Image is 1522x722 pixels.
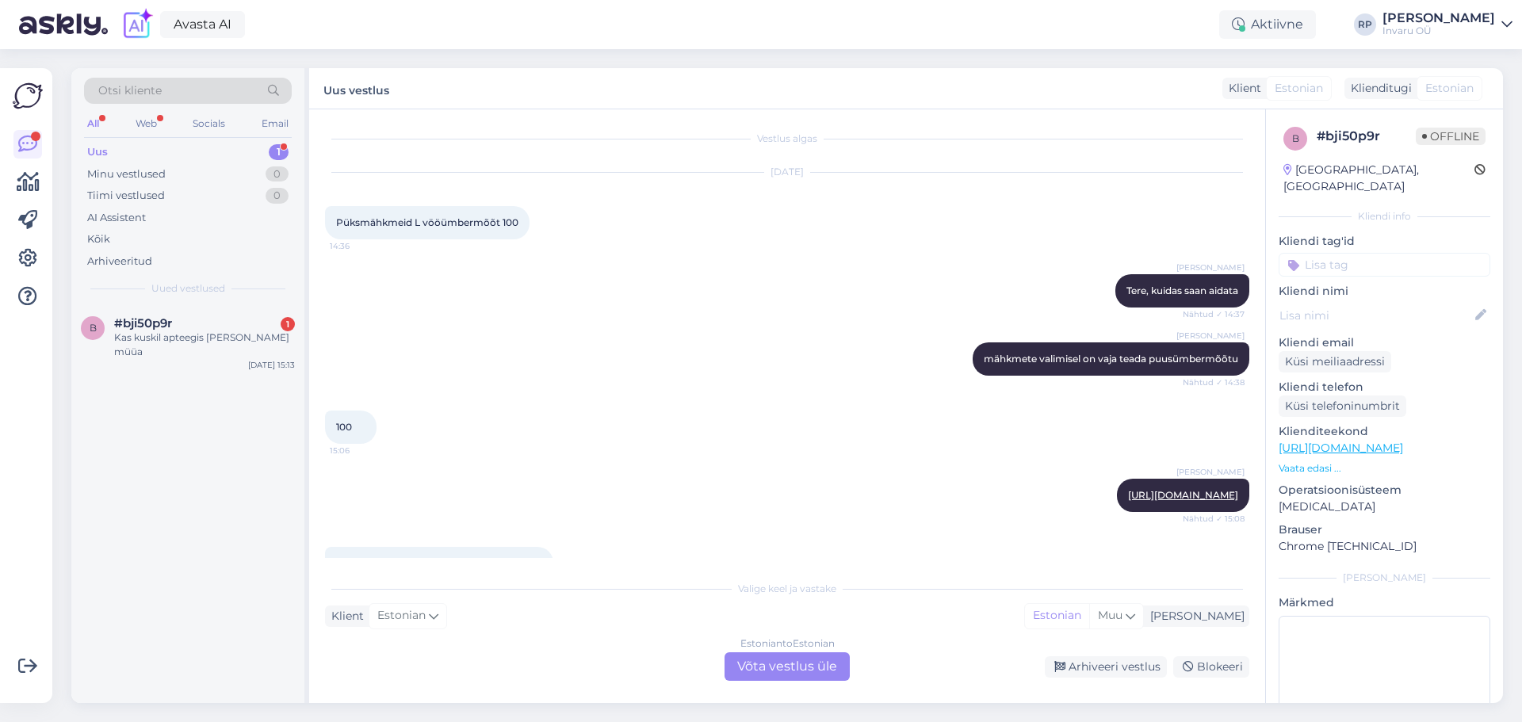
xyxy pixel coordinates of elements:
[377,607,426,625] span: Estonian
[1279,307,1472,324] input: Lisa nimi
[266,166,289,182] div: 0
[87,144,108,160] div: Uus
[1279,482,1490,499] p: Operatsioonisüsteem
[1425,80,1474,97] span: Estonian
[87,254,152,269] div: Arhiveeritud
[266,188,289,204] div: 0
[336,557,542,569] span: Kas kuskil apteegis [PERSON_NAME] müüa
[1292,132,1299,144] span: b
[1098,608,1122,622] span: Muu
[325,582,1249,596] div: Valige keel ja vastake
[114,316,172,330] span: #bji50p9r
[1279,379,1490,395] p: Kliendi telefon
[189,113,228,134] div: Socials
[1279,499,1490,515] p: [MEDICAL_DATA]
[160,11,245,38] a: Avasta AI
[330,445,389,457] span: 15:06
[1279,209,1490,223] div: Kliendi info
[87,188,165,204] div: Tiimi vestlused
[1173,656,1249,678] div: Blokeeri
[740,636,835,651] div: Estonian to Estonian
[1219,10,1316,39] div: Aktiivne
[1317,127,1416,146] div: # bji50p9r
[1283,162,1474,195] div: [GEOGRAPHIC_DATA], [GEOGRAPHIC_DATA]
[1279,461,1490,476] p: Vaata edasi ...
[725,652,850,681] div: Võta vestlus üle
[325,132,1249,146] div: Vestlus algas
[325,608,364,625] div: Klient
[132,113,160,134] div: Web
[330,240,389,252] span: 14:36
[1279,253,1490,277] input: Lisa tag
[1382,12,1495,25] div: [PERSON_NAME]
[98,82,162,99] span: Otsi kliente
[90,322,97,334] span: b
[1279,233,1490,250] p: Kliendi tag'id
[1176,262,1245,273] span: [PERSON_NAME]
[281,317,295,331] div: 1
[151,281,225,296] span: Uued vestlused
[323,78,389,99] label: Uus vestlus
[1176,330,1245,342] span: [PERSON_NAME]
[1183,308,1245,320] span: Nähtud ✓ 14:37
[336,216,518,228] span: Püksmähkmeid L vööümbermõõt 100
[248,359,295,371] div: [DATE] 15:13
[120,8,154,41] img: explore-ai
[1279,594,1490,611] p: Märkmed
[1279,423,1490,440] p: Klienditeekond
[1222,80,1261,97] div: Klient
[87,231,110,247] div: Kõik
[1183,376,1245,388] span: Nähtud ✓ 14:38
[1344,80,1412,97] div: Klienditugi
[1382,25,1495,37] div: Invaru OÜ
[1279,395,1406,417] div: Küsi telefoninumbrit
[325,165,1249,179] div: [DATE]
[87,210,146,226] div: AI Assistent
[1279,571,1490,585] div: [PERSON_NAME]
[87,166,166,182] div: Minu vestlused
[1025,604,1089,628] div: Estonian
[1128,489,1238,501] a: [URL][DOMAIN_NAME]
[1045,656,1167,678] div: Arhiveeri vestlus
[1275,80,1323,97] span: Estonian
[984,353,1238,365] span: mähkmete valimisel on vaja teada puusümbermõõtu
[1144,608,1245,625] div: [PERSON_NAME]
[1279,351,1391,372] div: Küsi meiliaadressi
[269,144,289,160] div: 1
[1416,128,1486,145] span: Offline
[114,330,295,359] div: Kas kuskil apteegis [PERSON_NAME] müüa
[1279,441,1403,455] a: [URL][DOMAIN_NAME]
[1279,521,1490,538] p: Brauser
[1176,466,1245,478] span: [PERSON_NAME]
[1279,538,1490,555] p: Chrome [TECHNICAL_ID]
[336,421,352,433] span: 100
[1279,283,1490,300] p: Kliendi nimi
[1183,513,1245,525] span: Nähtud ✓ 15:08
[1126,285,1238,296] span: Tere, kuidas saan aidata
[1279,334,1490,351] p: Kliendi email
[13,81,43,111] img: Askly Logo
[1354,13,1376,36] div: RP
[84,113,102,134] div: All
[258,113,292,134] div: Email
[1382,12,1512,37] a: [PERSON_NAME]Invaru OÜ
